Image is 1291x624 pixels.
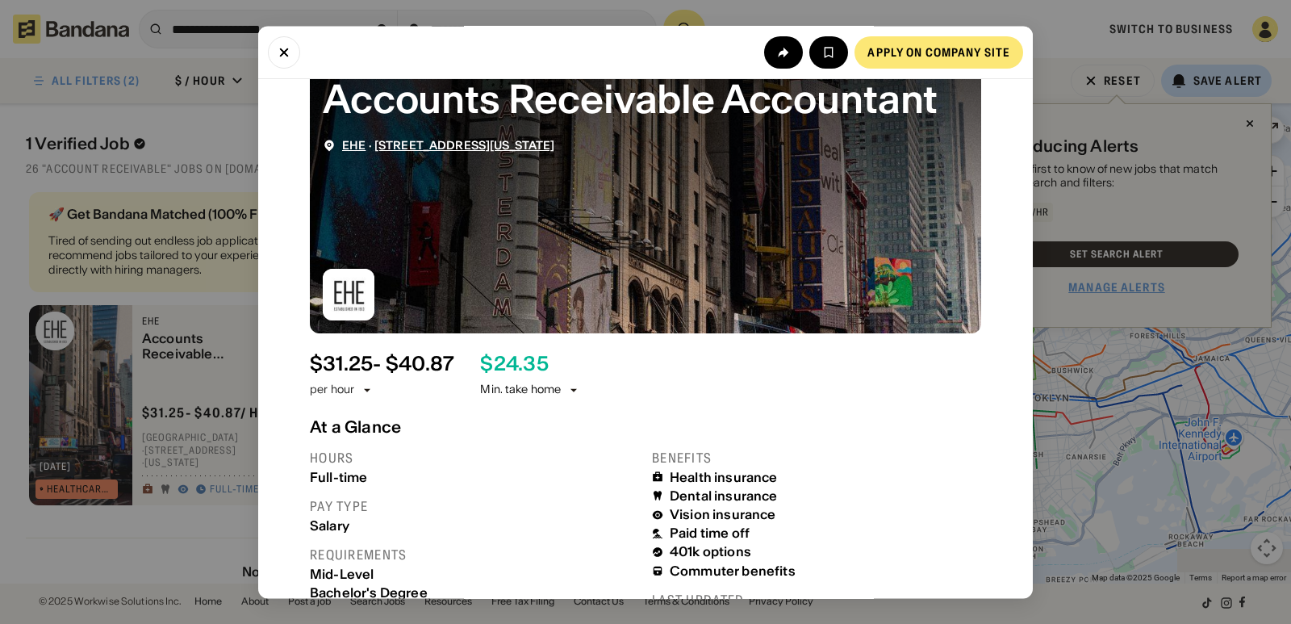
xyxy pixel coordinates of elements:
[323,72,968,126] div: Accounts Receivable Accountant
[670,545,751,560] div: 401k options
[670,508,776,523] div: Vision insurance
[480,353,548,376] div: $ 24.35
[342,138,366,153] span: EHE
[268,36,300,68] button: Close
[310,518,639,534] div: Salary
[342,139,554,153] div: ·
[652,592,981,609] div: Last updated
[310,450,639,467] div: Hours
[310,470,639,485] div: Full-time
[310,417,981,437] div: At a Glance
[670,526,750,542] div: Paid time off
[374,138,555,153] span: [STREET_ADDRESS][US_STATE]
[310,383,354,399] div: per hour
[670,488,778,504] div: Dental insurance
[670,470,778,485] div: Health insurance
[310,567,639,582] div: Mid-Level
[310,585,639,601] div: Bachelor's Degree
[310,498,639,515] div: Pay type
[670,563,796,579] div: Commuter benefits
[310,353,454,376] div: $ 31.25 - $40.87
[652,450,981,467] div: Benefits
[480,383,580,399] div: Min. take home
[310,547,639,563] div: Requirements
[867,46,1010,57] div: Apply on company site
[323,269,374,320] img: EHE logo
